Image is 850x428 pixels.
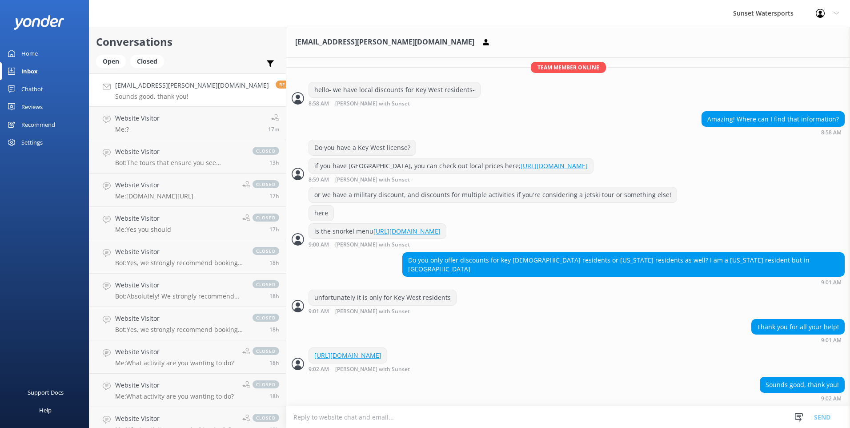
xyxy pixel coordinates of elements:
span: closed [253,347,279,355]
div: Recommend [21,116,55,133]
a: Website VisitorBot:Absolutely! We strongly recommend booking in advance since our tours tend to s... [89,274,286,307]
span: closed [253,247,279,255]
p: Sounds good, thank you! [115,93,269,101]
span: Sep 16 2025 02:05pm (UTC -05:00) America/Cancun [269,226,279,233]
strong: 9:02 AM [821,396,842,401]
h4: Website Visitor [115,380,234,390]
div: or we have a military discount, and discounts for multiple activities if you're considering a jet... [309,187,677,202]
div: Chatbot [21,80,43,98]
p: Bot: Absolutely! We strongly recommend booking in advance since our tours tend to sell out, espec... [115,292,244,300]
h4: Website Visitor [115,214,171,223]
a: [EMAIL_ADDRESS][PERSON_NAME][DOMAIN_NAME]Sounds good, thank you!Reply [89,73,286,107]
div: Sep 17 2025 07:58am (UTC -05:00) America/Cancun [309,100,481,107]
h4: Website Visitor [115,113,160,123]
strong: 8:59 AM [309,177,329,183]
p: Me: ? [115,125,160,133]
div: Sep 17 2025 08:00am (UTC -05:00) America/Cancun [309,241,446,248]
a: Website VisitorMe:?17m [89,107,286,140]
span: Sep 16 2025 02:54pm (UTC -05:00) America/Cancun [269,192,279,200]
a: [URL][DOMAIN_NAME] [373,227,441,235]
div: Sep 17 2025 07:58am (UTC -05:00) America/Cancun [702,129,845,135]
span: [PERSON_NAME] with Sunset [335,177,410,183]
div: Do you have a Key West license? [309,140,416,155]
span: Sep 16 2025 01:59pm (UTC -05:00) America/Cancun [269,259,279,266]
strong: 8:58 AM [821,130,842,135]
p: Me: Yes you should [115,226,171,234]
img: yonder-white-logo.png [13,15,64,30]
div: Sep 17 2025 08:02am (UTC -05:00) America/Cancun [760,395,845,401]
h3: [EMAIL_ADDRESS][PERSON_NAME][DOMAIN_NAME] [295,36,474,48]
span: closed [253,280,279,288]
a: [URL][DOMAIN_NAME] [521,162,588,170]
h4: [EMAIL_ADDRESS][PERSON_NAME][DOMAIN_NAME] [115,81,269,90]
a: Website VisitorMe:Yes you shouldclosed17h [89,207,286,240]
div: Inbox [21,62,38,80]
div: Sep 17 2025 08:01am (UTC -05:00) America/Cancun [402,279,845,285]
a: Website VisitorMe:[DOMAIN_NAME][URL]closed17h [89,174,286,207]
a: Open [96,56,130,66]
p: Bot: Yes, we strongly recommend booking in advance as our tours are known to sell out, especially... [115,326,244,334]
div: Do you only offer discounts for key [DEMOGRAPHIC_DATA] residents or [US_STATE] residents as well?... [403,253,844,276]
strong: 9:02 AM [309,367,329,372]
span: closed [253,314,279,322]
p: Bot: Yes, we strongly recommend booking in advance since our tours tend to sell out, especially d... [115,259,244,267]
span: Sep 16 2025 01:56pm (UTC -05:00) America/Cancun [269,392,279,400]
span: Sep 16 2025 01:59pm (UTC -05:00) America/Cancun [269,326,279,333]
strong: 8:58 AM [309,101,329,107]
div: unfortunately it is only for Key West residents [309,290,456,305]
p: Me: What activity are you wanting to do? [115,392,234,400]
a: Website VisitorMe:What activity are you wanting to do?closed18h [89,374,286,407]
span: closed [253,147,279,155]
a: Website VisitorMe:What activity are you wanting to do?closed18h [89,340,286,374]
div: Settings [21,133,43,151]
h4: Website Visitor [115,147,244,157]
span: Reply [276,81,304,89]
div: Amazing! Where can I find that information? [702,112,844,127]
a: Website VisitorBot:The tours that ensure you see dolphins are our dolphin tours, which typically ... [89,140,286,174]
div: Support Docs [28,384,64,401]
strong: 9:01 AM [821,280,842,285]
span: closed [253,214,279,222]
h4: Website Visitor [115,414,231,424]
h4: Website Visitor [115,247,244,257]
strong: 9:01 AM [309,309,329,315]
h4: Website Visitor [115,280,244,290]
span: [PERSON_NAME] with Sunset [335,367,410,372]
div: Sep 17 2025 08:02am (UTC -05:00) America/Cancun [309,366,439,372]
span: Team member online [531,62,606,73]
span: [PERSON_NAME] with Sunset [335,309,410,315]
div: Sep 17 2025 08:01am (UTC -05:00) America/Cancun [751,337,845,343]
div: Thank you for all your help! [752,319,844,335]
span: closed [253,380,279,388]
a: Closed [130,56,168,66]
div: here [309,206,333,221]
span: Sep 16 2025 01:56pm (UTC -05:00) America/Cancun [269,359,279,367]
a: Website VisitorBot:Yes, we strongly recommend booking in advance as our tours are known to sell o... [89,307,286,340]
a: [URL][DOMAIN_NAME] [314,351,381,359]
p: Bot: The tours that ensure you see dolphins are our dolphin tours, which typically include additi... [115,159,244,167]
div: if you have [GEOGRAPHIC_DATA], you can check out local prices here; [309,158,593,174]
span: Sep 16 2025 01:59pm (UTC -05:00) America/Cancun [269,292,279,300]
strong: 9:00 AM [309,242,329,248]
h4: Website Visitor [115,180,193,190]
span: Sep 16 2025 06:32pm (UTC -05:00) America/Cancun [269,159,279,166]
div: Sep 17 2025 08:01am (UTC -05:00) America/Cancun [309,308,457,315]
p: Me: What activity are you wanting to do? [115,359,234,367]
span: [PERSON_NAME] with Sunset [335,242,410,248]
div: Closed [130,55,164,68]
span: Sep 17 2025 07:47am (UTC -05:00) America/Cancun [268,125,279,133]
span: closed [253,180,279,188]
div: Home [21,44,38,62]
div: Sounds good, thank you! [760,377,844,392]
span: [PERSON_NAME] with Sunset [335,101,410,107]
div: Help [39,401,52,419]
strong: 9:01 AM [821,338,842,343]
div: Open [96,55,126,68]
div: Sep 17 2025 07:59am (UTC -05:00) America/Cancun [309,176,593,183]
div: Reviews [21,98,43,116]
p: Me: [DOMAIN_NAME][URL] [115,192,193,200]
h4: Website Visitor [115,347,234,357]
h4: Website Visitor [115,314,244,323]
div: is the snorkel menu [309,224,446,239]
div: hello- we have local discounts for Key West residents- [309,82,480,97]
